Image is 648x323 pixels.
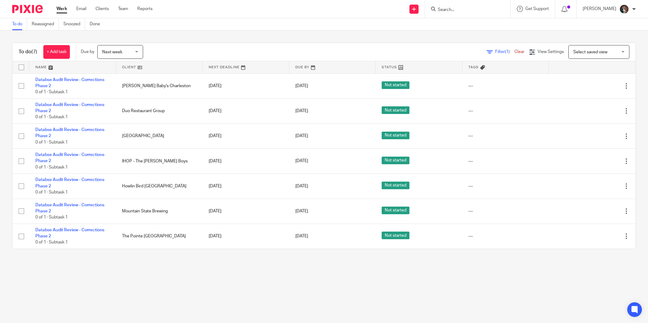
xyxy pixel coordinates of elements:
td: Howlin Bird [GEOGRAPHIC_DATA] [116,174,203,199]
span: 0 of 1 · Subtask 1 [35,140,68,144]
a: Databse Audit Review - Corrections Phase 2 [35,128,104,138]
span: 0 of 1 · Subtask 1 [35,115,68,119]
td: [DATE] [203,98,289,123]
div: --- [468,83,543,89]
span: View Settings [538,50,564,54]
div: --- [468,158,543,164]
span: 0 of 1 · Subtask 1 [35,90,68,94]
a: Team [118,6,128,12]
div: --- [468,233,543,239]
span: [DATE] [295,109,308,113]
a: Clients [95,6,109,12]
a: To do [12,18,27,30]
span: Get Support [525,7,549,11]
span: Tags [468,66,479,69]
td: Mountain State Brewing [116,199,203,224]
span: 0 of 1 · Subtask 1 [35,190,68,194]
span: Not started [382,232,409,239]
span: Not started [382,81,409,89]
span: Filter [495,50,514,54]
span: Not started [382,157,409,164]
h1: To do [19,49,37,55]
span: Next week [102,50,122,54]
span: 0 of 1 · Subtask 1 [35,165,68,169]
td: [PERSON_NAME] Baby's Charleston [116,73,203,98]
span: Not started [382,132,409,139]
a: Clear [514,50,524,54]
a: Databse Audit Review - Corrections Phase 2 [35,78,104,88]
input: Search [437,7,492,13]
td: [DATE] [203,174,289,199]
a: Databse Audit Review - Corrections Phase 2 [35,153,104,163]
span: (1) [505,50,510,54]
span: 0 of 1 · Subtask 1 [35,215,68,219]
td: [DATE] [203,123,289,148]
a: Databse Audit Review - Corrections Phase 2 [35,203,104,213]
a: Reports [137,6,153,12]
td: [GEOGRAPHIC_DATA] [116,123,203,148]
div: --- [468,208,543,214]
td: [DATE] [203,199,289,224]
span: Select saved view [573,50,607,54]
span: Not started [382,207,409,214]
img: Profile%20picture%20JUS.JPG [619,4,629,14]
div: --- [468,133,543,139]
td: The Pointe [GEOGRAPHIC_DATA] [116,224,203,249]
a: Reassigned [32,18,59,30]
span: 0 of 1 · Subtask 1 [35,240,68,245]
img: Pixie [12,5,43,13]
span: [DATE] [295,134,308,138]
span: [DATE] [295,159,308,163]
a: Databse Audit Review - Corrections Phase 2 [35,103,104,113]
div: --- [468,108,543,114]
a: + Add task [43,45,70,59]
td: IHOP - The [PERSON_NAME] Boys [116,149,203,174]
p: [PERSON_NAME] [583,6,616,12]
td: Duo Restaurant Group [116,98,203,123]
a: Work [56,6,67,12]
div: --- [468,183,543,189]
span: (7) [31,49,37,54]
span: Not started [382,106,409,114]
p: Due by [81,49,94,55]
a: Databse Audit Review - Corrections Phase 2 [35,228,104,238]
span: [DATE] [295,84,308,88]
a: Snoozed [63,18,85,30]
a: Done [90,18,105,30]
a: Databse Audit Review - Corrections Phase 2 [35,178,104,188]
td: [DATE] [203,224,289,249]
span: Not started [382,182,409,189]
td: [DATE] [203,73,289,98]
span: [DATE] [295,209,308,213]
td: [DATE] [203,149,289,174]
span: [DATE] [295,234,308,238]
span: [DATE] [295,184,308,188]
a: Email [76,6,86,12]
